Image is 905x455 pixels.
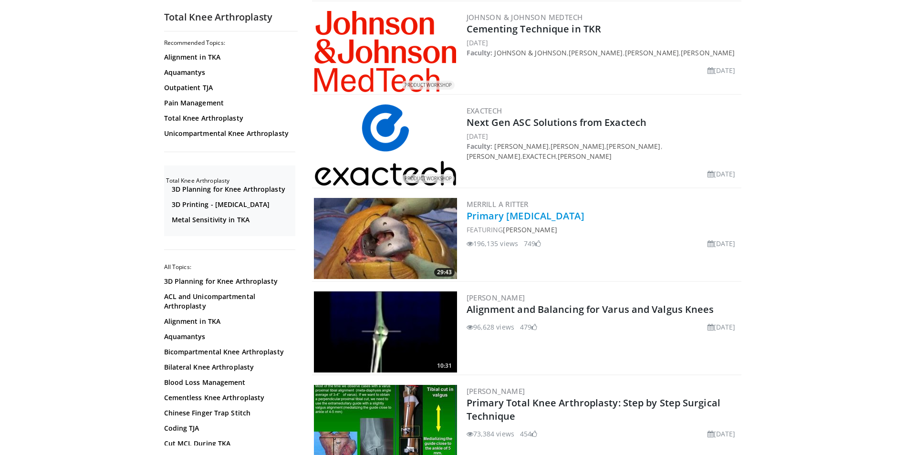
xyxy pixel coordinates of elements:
[164,52,293,62] a: Alignment in TKA
[164,114,293,123] a: Total Knee Arthroplasty
[467,293,525,302] a: [PERSON_NAME]
[164,439,293,448] a: Cut MCL During TKA
[707,322,736,332] li: [DATE]
[314,291,457,372] img: 38523_0000_3.png.300x170_q85_crop-smart_upscale.jpg
[314,198,457,279] img: 297061_3.png.300x170_q85_crop-smart_upscale.jpg
[164,393,293,403] a: Cementless Knee Arthroplasty
[164,277,293,286] a: 3D Planning for Knee Arthroplasty
[164,68,293,77] a: Aquamantys
[467,386,525,396] a: [PERSON_NAME]
[707,429,736,439] li: [DATE]
[467,22,602,35] a: Cementing Technique in TKR
[434,268,455,277] span: 29:43
[164,378,293,387] a: Blood Loss Management
[164,129,293,138] a: Unicompartmental Knee Arthroplasty
[494,48,567,57] a: Johnson & Johnson
[164,332,293,341] a: Aquamantys
[707,169,736,179] li: [DATE]
[467,322,514,332] li: 96,628 views
[164,292,293,311] a: ACL and Unicompartmental Arthroplasty
[314,104,457,186] a: PRODUCT WORKSHOP
[405,82,452,88] small: PRODUCT WORKSHOP
[164,39,295,47] h2: Recommended Topics:
[625,48,679,57] a: [PERSON_NAME]
[569,48,623,57] a: [PERSON_NAME]
[164,424,293,433] a: Coding TJA
[707,238,736,248] li: [DATE]
[467,209,584,222] a: Primary [MEDICAL_DATA]
[314,291,457,372] a: 10:31
[467,131,739,161] p: [DATE] , , , , ,
[164,347,293,357] a: Bicompartmental Knee Arthroplasty
[172,200,293,209] a: 3D Printing - [MEDICAL_DATA]
[164,317,293,326] a: Alignment in TKA
[467,116,647,129] a: Next Gen ASC Solutions from Exactech
[467,238,518,248] li: 196,135 views
[520,429,537,439] li: 454
[164,263,295,271] h2: All Topics:
[166,177,295,185] h2: Total Knee Arthroplasty
[164,11,298,23] h2: Total Knee Arthroplasty
[467,12,583,22] a: Johnson & Johnson MedTech
[172,185,293,194] a: 3D Planning for Knee Arthroplasty
[494,142,548,151] a: [PERSON_NAME]
[522,152,556,161] a: Exactech
[434,362,455,370] span: 10:31
[520,322,537,332] li: 479
[467,48,493,57] strong: Faculty:
[314,11,456,92] img: 19084509-23b1-40d9-bdad-b147459a9466.png.300x170_q85_autocrop_double_scale_upscale_version-0.2.png
[558,152,612,161] a: [PERSON_NAME]
[467,142,493,151] strong: Faculty:
[681,48,735,57] a: [PERSON_NAME]
[164,98,293,108] a: Pain Management
[467,152,520,161] a: [PERSON_NAME]
[467,199,529,209] a: Merrill A Ritter
[405,176,452,182] small: PRODUCT WORKSHOP
[467,225,739,235] div: FEATURING
[314,11,457,92] a: PRODUCT WORKSHOP
[467,396,720,423] a: Primary Total Knee Arthroplasty: Step by Step Surgical Technique
[503,225,557,234] a: [PERSON_NAME]
[164,83,293,93] a: Outpatient TJA
[172,215,293,225] a: Metal Sensitivity in TKA
[551,142,604,151] a: [PERSON_NAME]
[707,65,736,75] li: [DATE]
[467,38,739,58] p: [DATE] , , ,
[315,104,456,186] img: 9c4108a5-27fd-4017-adb0-8dd4b3cea40b.png.300x170_q85_autocrop_double_scale_upscale_version-0.2.png
[164,408,293,418] a: Chinese Finger Trap Stitch
[524,238,541,248] li: 749
[314,198,457,279] a: 29:43
[467,303,714,316] a: Alignment and Balancing for Varus and Valgus Knees
[164,362,293,372] a: Bilateral Knee Arthroplasty
[467,106,502,115] a: Exactech
[467,429,514,439] li: 73,384 views
[606,142,660,151] a: [PERSON_NAME]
